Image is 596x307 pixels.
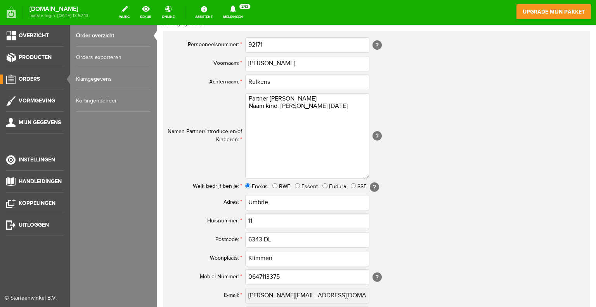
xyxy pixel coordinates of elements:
input: Adres [88,170,213,186]
input: Huisnummer [88,189,213,204]
span: Handleidingen [19,178,62,185]
input: Postcode [88,207,213,223]
span: Welk bedrijf ben je: [36,158,82,165]
span: Postcode: [59,212,82,218]
a: Assistent [191,4,217,21]
a: Order overzicht [76,25,151,47]
a: Klantgegevens [76,68,151,90]
a: upgrade mijn pakket [516,4,591,19]
input: Mobiel Nummer [88,245,213,260]
span: Mobiel Nummer: [43,249,82,255]
span: Namen Partner/Introduce en/of Kinderen: [11,104,85,118]
span: Orders [19,76,40,82]
label: Fudura [172,158,189,166]
input: Woonplaats [88,226,213,241]
span: Adres: [67,174,82,180]
a: bekijk [135,4,156,21]
span: Mijn gegevens [19,119,61,126]
a: Kortingenbeheer [76,90,151,112]
span: [?] [213,158,222,167]
input: Persooneelsnummer [88,12,213,28]
span: Achternaam: [52,54,82,60]
a: Orders exporteren [76,47,151,68]
a: online [157,4,179,21]
span: Voornaam: [57,35,82,42]
span: laatste login: [DATE] 13:57:13 [29,14,88,18]
span: Instellingen [19,156,55,163]
label: SSE [201,158,210,166]
span: Persooneelsnummer: [31,17,82,23]
span: Uitloggen [19,222,49,228]
span: Producten [19,54,52,61]
span: Woonplaats: [53,230,82,236]
input: Voornaam [88,31,213,47]
a: wijzig [114,4,134,21]
span: 243 [239,4,250,9]
span: [?] [216,248,225,257]
label: Essent [145,158,161,166]
span: Koppelingen [19,200,55,206]
input: Achternaam [88,50,213,65]
label: RWE [122,158,133,166]
span: [?] [216,16,225,25]
div: © Starteenwinkel B.V. [5,294,59,302]
a: Meldingen243 [218,4,248,21]
input: E-mail [88,263,213,279]
textarea: Partner [PERSON_NAME] Naam kind: [PERSON_NAME] [DATE] [88,68,213,154]
span: [?] [216,106,225,116]
strong: [DOMAIN_NAME] [29,7,88,11]
span: Huisnummer: [50,193,82,199]
span: Vormgeving [19,97,55,104]
label: Enexis [95,158,111,166]
span: E-mail: [67,267,82,274]
span: Overzicht [19,32,49,39]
